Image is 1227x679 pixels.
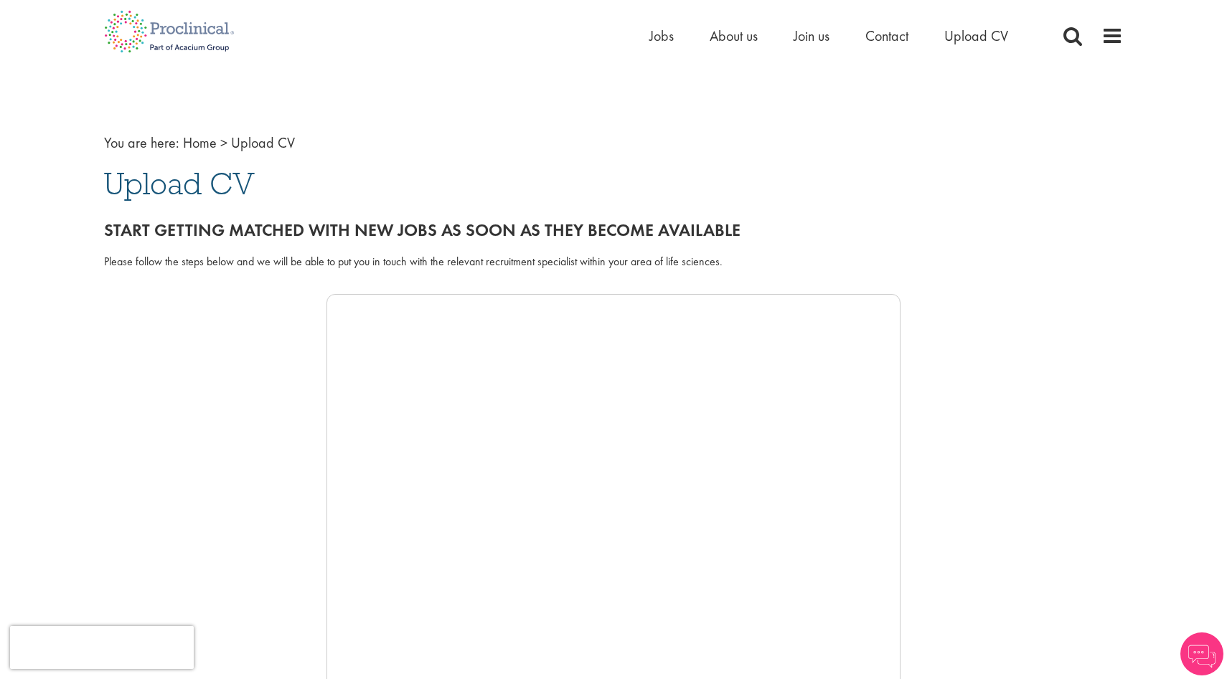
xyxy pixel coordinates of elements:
[710,27,758,45] a: About us
[183,133,217,152] a: breadcrumb link
[231,133,295,152] span: Upload CV
[794,27,829,45] a: Join us
[10,626,194,669] iframe: reCAPTCHA
[865,27,908,45] a: Contact
[220,133,227,152] span: >
[1180,632,1223,675] img: Chatbot
[649,27,674,45] a: Jobs
[944,27,1008,45] a: Upload CV
[104,254,1123,270] div: Please follow the steps below and we will be able to put you in touch with the relevant recruitme...
[104,133,179,152] span: You are here:
[104,164,255,203] span: Upload CV
[104,221,1123,239] h2: Start getting matched with new jobs as soon as they become available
